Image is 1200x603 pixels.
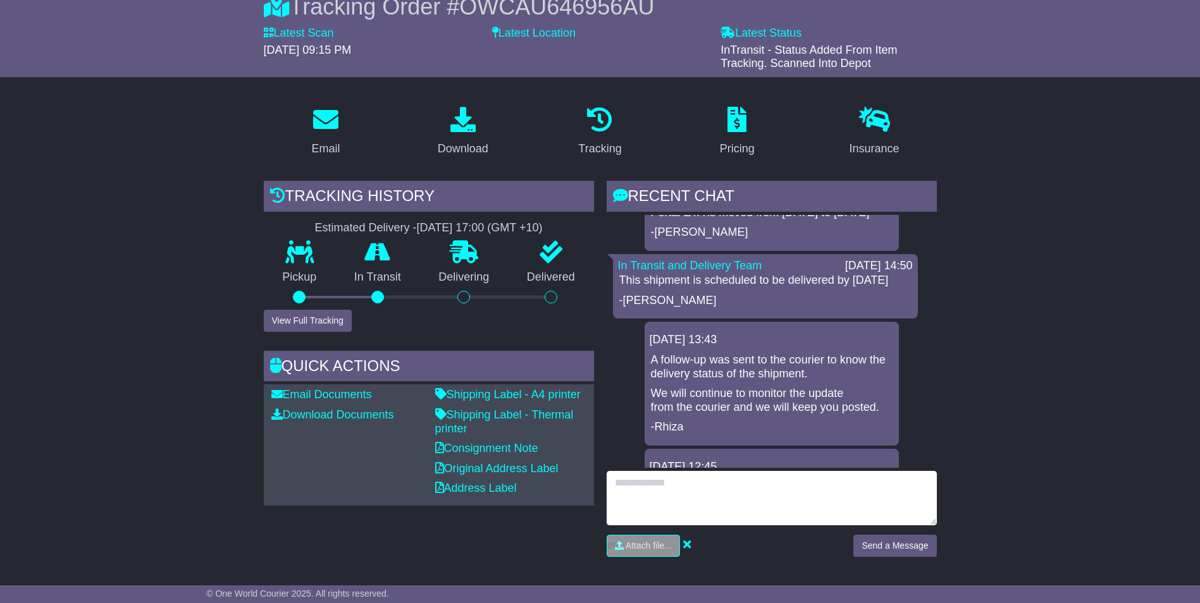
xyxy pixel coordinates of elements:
p: -Rhiza [651,420,893,434]
div: Download [438,140,488,157]
p: In Transit [335,271,420,284]
div: [DATE] 14:50 [845,259,913,273]
div: Quick Actions [264,351,594,385]
button: Send a Message [853,535,936,557]
a: Tracking [570,102,629,162]
div: Tracking history [264,181,594,215]
a: Download Documents [271,408,394,421]
a: Pricing [712,102,763,162]
div: Tracking [578,140,621,157]
span: [DATE] 09:15 PM [264,44,352,56]
span: InTransit - Status Added From Item Tracking. Scanned Into Depot [721,44,897,70]
a: In Transit and Delivery Team [618,259,762,272]
label: Latest Status [721,27,801,40]
p: -[PERSON_NAME] [619,294,912,308]
p: This shipment is scheduled to be delivered by [DATE] [619,274,912,288]
button: View Full Tracking [264,310,352,332]
p: A follow-up was sent to the courier to know the delivery status of the shipment. [651,353,893,381]
a: Consignment Note [435,442,538,454]
div: [DATE] 17:00 (GMT +10) [417,221,543,235]
div: [DATE] 12:45 [650,460,894,474]
div: [DATE] 13:43 [650,333,894,347]
a: Download [430,102,497,162]
div: Insurance [850,140,900,157]
div: Email [311,140,340,157]
a: Shipping Label - A4 printer [435,388,581,401]
p: We will continue to monitor the update from the courier and we will keep you posted. [651,387,893,414]
div: RECENT CHAT [607,181,937,215]
p: -[PERSON_NAME] [651,226,893,240]
label: Latest Scan [264,27,334,40]
label: Latest Location [492,27,576,40]
p: Delivered [508,271,594,284]
a: Address Label [435,482,517,494]
a: Email [303,102,348,162]
a: Shipping Label - Thermal printer [435,408,574,435]
div: Pricing [720,140,755,157]
a: Original Address Label [435,462,559,475]
p: Delivering [420,271,509,284]
span: © One World Courier 2025. All rights reserved. [206,588,389,599]
p: Pickup [264,271,336,284]
a: Insurance [841,102,908,162]
a: Email Documents [271,388,372,401]
div: Estimated Delivery - [264,221,594,235]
